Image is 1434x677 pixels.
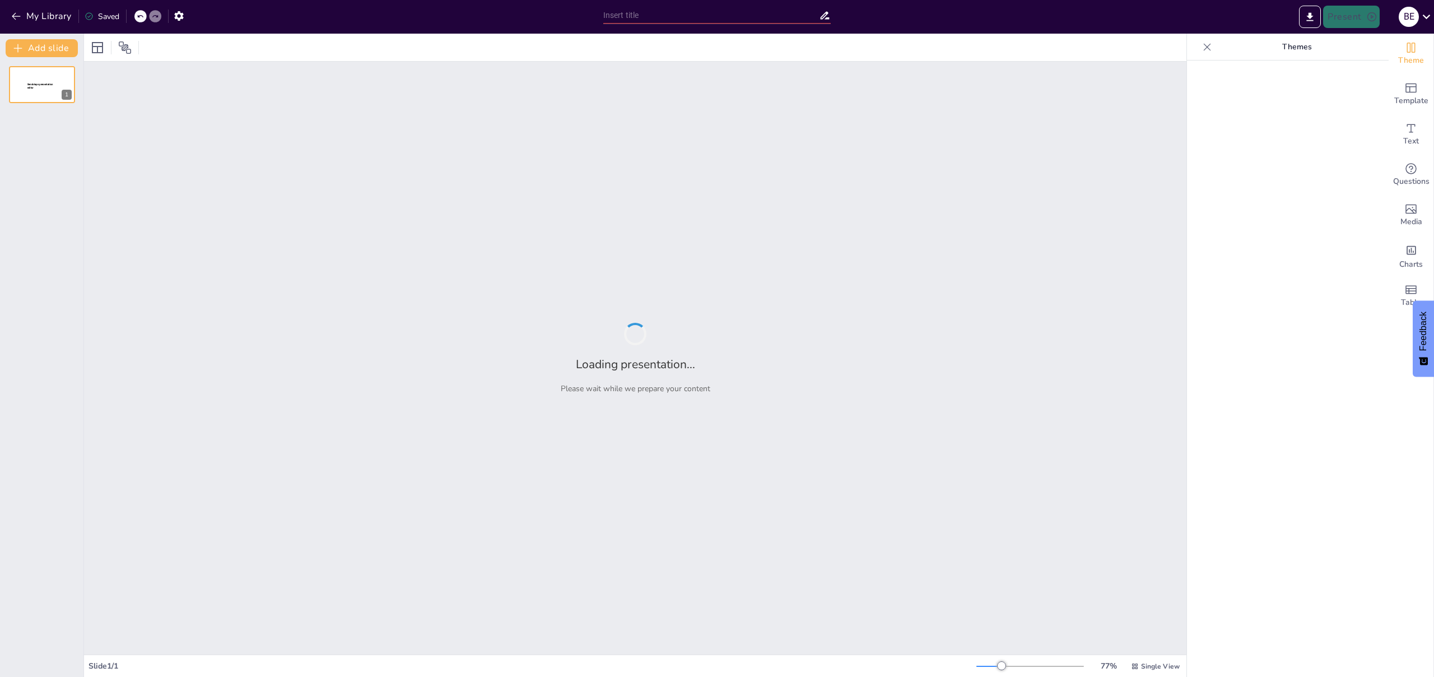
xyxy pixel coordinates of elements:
input: Insert title [603,7,820,24]
button: My Library [8,7,76,25]
p: Themes [1216,34,1377,61]
button: Feedback - Show survey [1413,300,1434,377]
div: 77 % [1095,661,1122,671]
div: B E [1399,7,1419,27]
span: Template [1394,95,1428,107]
span: Text [1403,135,1419,147]
div: 1 [9,66,75,103]
div: Layout [89,39,106,57]
div: Add ready made slides [1389,74,1433,114]
div: 1 [62,90,72,100]
div: Add charts and graphs [1389,235,1433,276]
div: Add text boxes [1389,114,1433,155]
span: Charts [1399,258,1423,271]
span: Media [1400,216,1422,228]
div: Get real-time input from your audience [1389,155,1433,195]
p: Please wait while we prepare your content [561,383,710,394]
button: B E [1399,6,1419,28]
button: Add slide [6,39,78,57]
span: Feedback [1418,312,1428,351]
h2: Loading presentation... [576,356,695,372]
span: Sendsteps presentation editor [27,83,53,89]
button: Export to PowerPoint [1299,6,1321,28]
span: Questions [1393,175,1430,188]
button: Duplicate Slide [43,69,56,83]
div: Saved [85,11,119,22]
span: Position [118,41,132,54]
button: Present [1323,6,1379,28]
span: Theme [1398,54,1424,67]
div: Add images, graphics, shapes or video [1389,195,1433,235]
span: Single View [1141,662,1180,671]
div: Slide 1 / 1 [89,661,976,671]
div: Change the overall theme [1389,34,1433,74]
div: Add a table [1389,276,1433,316]
span: Table [1401,296,1421,309]
button: Cannot delete last slide [58,69,72,83]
